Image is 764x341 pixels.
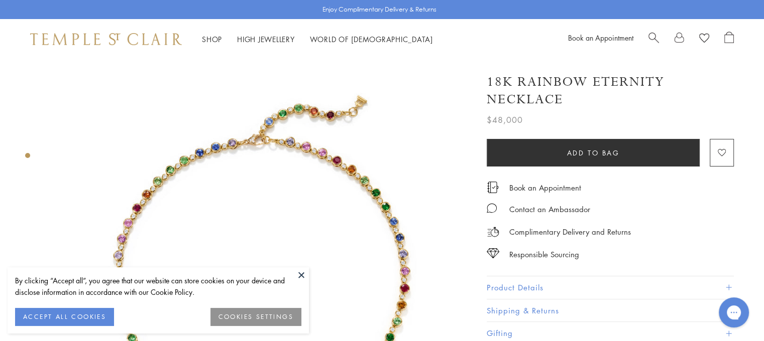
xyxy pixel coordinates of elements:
[210,308,301,326] button: COOKIES SETTINGS
[568,33,633,43] a: Book an Appointment
[699,32,709,47] a: View Wishlist
[509,182,581,193] a: Book an Appointment
[487,226,499,238] img: icon_delivery.svg
[724,32,734,47] a: Open Shopping Bag
[487,276,734,299] button: Product Details
[487,248,499,258] img: icon_sourcing.svg
[237,34,295,44] a: High JewelleryHigh Jewellery
[15,275,301,298] div: By clicking “Accept all”, you agree that our website can store cookies on your device and disclos...
[509,248,579,261] div: Responsible Sourcing
[714,294,754,331] iframe: Gorgias live chat messenger
[322,5,436,15] p: Enjoy Complimentary Delivery & Returns
[648,32,659,47] a: Search
[509,203,590,216] div: Contact an Ambassador
[487,139,700,166] button: Add to bag
[487,73,734,108] h1: 18K Rainbow Eternity Necklace
[487,203,497,213] img: MessageIcon-01_2.svg
[487,113,523,126] span: $48,000
[509,226,631,238] p: Complimentary Delivery and Returns
[310,34,433,44] a: World of [DEMOGRAPHIC_DATA]World of [DEMOGRAPHIC_DATA]
[25,150,30,166] div: Product gallery navigation
[15,308,114,326] button: ACCEPT ALL COOKIES
[487,182,499,193] img: icon_appointment.svg
[487,299,734,322] button: Shipping & Returns
[202,34,222,44] a: ShopShop
[567,147,620,158] span: Add to bag
[202,33,433,46] nav: Main navigation
[30,33,182,45] img: Temple St. Clair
